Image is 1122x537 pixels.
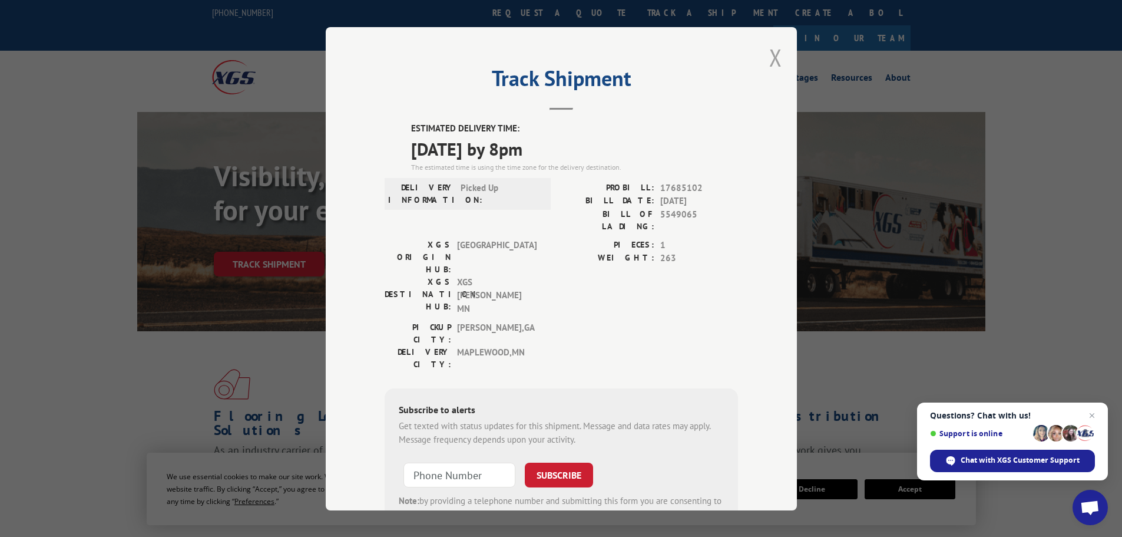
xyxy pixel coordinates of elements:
span: 5549065 [660,207,738,232]
span: Picked Up [461,181,540,206]
label: BILL OF LADING: [561,207,654,232]
label: PICKUP CITY: [385,321,451,346]
strong: Note: [399,495,419,506]
label: DELIVERY CITY: [385,346,451,371]
div: Chat with XGS Customer Support [930,450,1095,472]
span: Chat with XGS Customer Support [961,455,1080,466]
div: The estimated time is using the time zone for the delivery destination. [411,162,738,172]
label: XGS DESTINATION HUB: [385,275,451,315]
span: Support is online [930,429,1029,438]
div: Subscribe to alerts [399,403,724,420]
label: XGS ORIGIN HUB: [385,238,451,275]
span: [PERSON_NAME] , GA [457,321,537,346]
span: 263 [660,252,738,265]
span: 17685102 [660,181,738,195]
span: Questions? Chat with us! [930,411,1095,420]
button: Close modal [769,42,782,73]
label: PIECES: [561,238,654,252]
span: [DATE] [660,195,738,208]
button: SUBSCRIBE [525,463,593,487]
label: ESTIMATED DELIVERY TIME: [411,122,738,136]
div: Get texted with status updates for this shipment. Message and data rates may apply. Message frequ... [399,420,724,446]
h2: Track Shipment [385,70,738,93]
div: by providing a telephone number and submitting this form you are consenting to be contacted by SM... [399,495,724,535]
span: [DATE] by 8pm [411,135,738,162]
span: Close chat [1085,408,1099,423]
input: Phone Number [403,463,515,487]
label: WEIGHT: [561,252,654,265]
label: PROBILL: [561,181,654,195]
label: BILL DATE: [561,195,654,208]
span: 1 [660,238,738,252]
span: MAPLEWOOD , MN [457,346,537,371]
span: XGS [PERSON_NAME] MN [457,275,537,315]
span: [GEOGRAPHIC_DATA] [457,238,537,275]
div: Open chat [1073,490,1108,525]
label: DELIVERY INFORMATION: [388,181,455,206]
